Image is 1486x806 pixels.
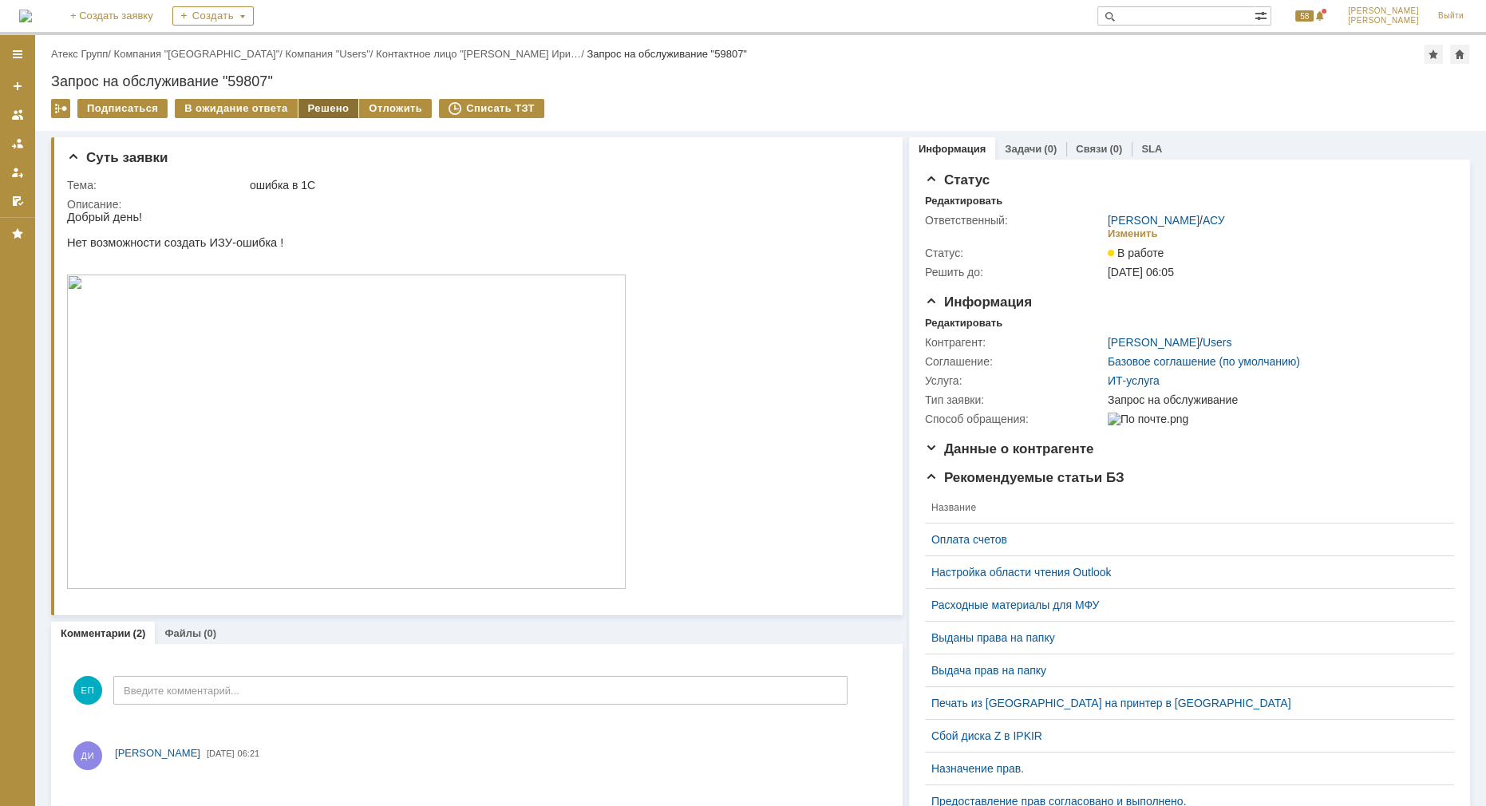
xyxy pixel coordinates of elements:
div: Соглашение: [925,355,1105,368]
div: / [51,48,114,60]
a: Мои согласования [5,188,30,214]
div: Изменить [1108,227,1158,240]
a: Назначение прав. [931,762,1435,775]
div: Запрос на обслуживание [1108,393,1446,406]
div: / [114,48,286,60]
a: Компания "Users" [286,48,370,60]
div: Создать [172,6,254,26]
th: Название [925,492,1441,524]
a: Компания "[GEOGRAPHIC_DATA]" [114,48,280,60]
div: Статус: [925,247,1105,259]
div: / [376,48,587,60]
a: Выданы права на папку [931,631,1435,644]
a: Контактное лицо "[PERSON_NAME] Ири… [376,48,581,60]
div: Услуга: [925,374,1105,387]
a: Связи [1076,143,1107,155]
a: Базовое соглашение (по умолчанию) [1108,355,1300,368]
a: Создать заявку [5,73,30,99]
span: [PERSON_NAME] [1348,16,1419,26]
a: Задачи [1005,143,1041,155]
a: [PERSON_NAME] [115,745,200,761]
div: Тема: [67,179,247,192]
span: 06:21 [238,749,260,758]
div: Ответственный: [925,214,1105,227]
a: SLA [1141,143,1162,155]
div: / [1108,336,1232,349]
div: (0) [1044,143,1057,155]
div: ошибка в 1С [250,179,878,192]
a: ИТ-услуга [1108,374,1160,387]
a: Настройка области чтения Outlook [931,566,1435,579]
span: [PERSON_NAME] [115,747,200,759]
img: По почте.png [1108,413,1188,425]
a: Печать из [GEOGRAPHIC_DATA] на принтер в [GEOGRAPHIC_DATA] [931,697,1435,709]
div: Описание: [67,198,881,211]
div: (2) [133,627,146,639]
span: В работе [1108,247,1164,259]
a: Информация [919,143,986,155]
div: / [1108,214,1225,227]
span: [DATE] [207,749,235,758]
div: Тип заявки: [925,393,1105,406]
a: Заявки в моей ответственности [5,131,30,156]
a: Файлы [164,627,201,639]
div: Сделать домашней страницей [1450,45,1469,64]
a: Расходные материалы для МФУ [931,599,1435,611]
span: ЕП [73,676,102,705]
a: [PERSON_NAME] [1108,336,1199,349]
a: Оплата счетов [931,533,1435,546]
a: [PERSON_NAME] [1108,214,1199,227]
a: Выдача прав на папку [931,664,1435,677]
span: Статус [925,172,990,188]
span: [DATE] 06:05 [1108,266,1174,279]
a: Комментарии [61,627,131,639]
div: Запрос на обслуживание "59807" [587,48,747,60]
a: Атекс Групп [51,48,108,60]
div: Редактировать [925,195,1002,207]
a: Сбой диска Z в IPKIR [931,729,1435,742]
span: Данные о контрагенте [925,441,1094,456]
span: Рекомендуемые статьи БЗ [925,470,1124,485]
span: Расширенный поиск [1255,7,1271,22]
img: logo [19,10,32,22]
span: 58 [1295,10,1314,22]
span: Информация [925,294,1032,310]
a: АСУ [1203,214,1225,227]
div: Решить до: [925,266,1105,279]
div: Работа с массовостью [51,99,70,118]
a: Users [1203,336,1232,349]
div: Способ обращения: [925,413,1105,425]
div: Добавить в избранное [1424,45,1443,64]
div: / [286,48,377,60]
div: Запрос на обслуживание "59807" [51,73,1470,89]
div: Контрагент: [925,336,1105,349]
span: [PERSON_NAME] [1348,6,1419,16]
a: Заявки на командах [5,102,30,128]
a: Мои заявки [5,160,30,185]
div: Редактировать [925,317,1002,330]
div: (0) [204,627,216,639]
a: Перейти на домашнюю страницу [19,10,32,22]
span: Суть заявки [67,150,168,165]
div: (0) [1109,143,1122,155]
